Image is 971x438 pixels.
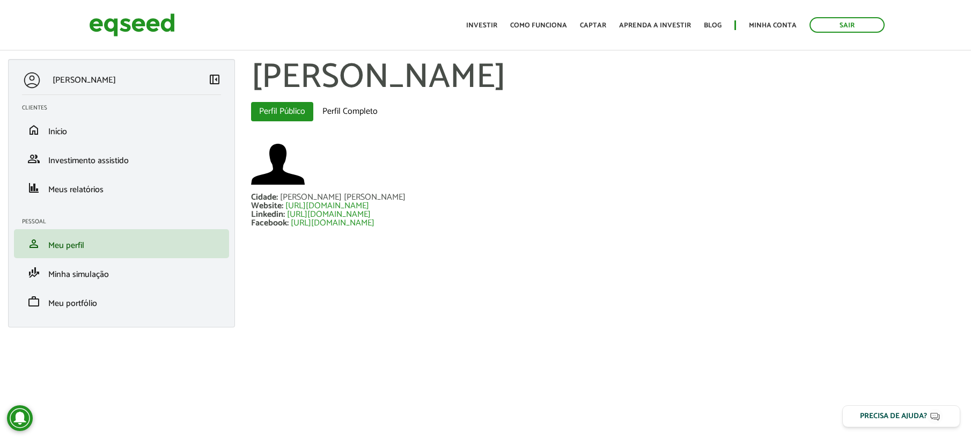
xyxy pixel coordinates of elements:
span: Investimento assistido [48,154,129,168]
a: Perfil Público [251,102,313,121]
a: finance_modeMinha simulação [22,266,221,279]
h2: Clientes [22,105,229,111]
a: Aprenda a investir [619,22,691,29]
a: Sair [810,17,885,33]
a: Ver perfil do usuário. [251,137,305,191]
li: Início [14,115,229,144]
a: Blog [704,22,722,29]
span: : [283,207,285,222]
li: Meu portfólio [14,287,229,316]
h2: Pessoal [22,218,229,225]
a: [URL][DOMAIN_NAME] [285,202,369,210]
span: group [27,152,40,165]
img: Foto de Adriano Benelli [251,137,305,191]
span: finance [27,181,40,194]
li: Meus relatórios [14,173,229,202]
a: Como funciona [510,22,567,29]
div: Cidade [251,193,280,202]
div: Facebook [251,219,291,228]
span: : [282,199,283,213]
span: : [276,190,278,205]
a: groupInvestimento assistido [22,152,221,165]
span: work [27,295,40,308]
div: [PERSON_NAME] [PERSON_NAME] [280,193,406,202]
span: person [27,237,40,250]
div: Website [251,202,285,210]
a: Minha conta [749,22,797,29]
a: [URL][DOMAIN_NAME] [291,219,374,228]
a: workMeu portfólio [22,295,221,308]
span: Meus relatórios [48,182,104,197]
li: Minha simulação [14,258,229,287]
a: personMeu perfil [22,237,221,250]
li: Meu perfil [14,229,229,258]
h1: [PERSON_NAME] [251,59,963,97]
img: EqSeed [89,11,175,39]
a: Investir [466,22,497,29]
span: left_panel_close [208,73,221,86]
a: Colapsar menu [208,73,221,88]
div: Linkedin [251,210,287,219]
a: homeInício [22,123,221,136]
span: Meu portfólio [48,296,97,311]
a: Captar [580,22,606,29]
span: finance_mode [27,266,40,279]
span: : [287,216,289,230]
span: Meu perfil [48,238,84,253]
p: [PERSON_NAME] [53,75,116,85]
span: home [27,123,40,136]
span: Minha simulação [48,267,109,282]
a: financeMeus relatórios [22,181,221,194]
span: Início [48,125,67,139]
a: [URL][DOMAIN_NAME] [287,210,371,219]
li: Investimento assistido [14,144,229,173]
a: Perfil Completo [314,102,386,121]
